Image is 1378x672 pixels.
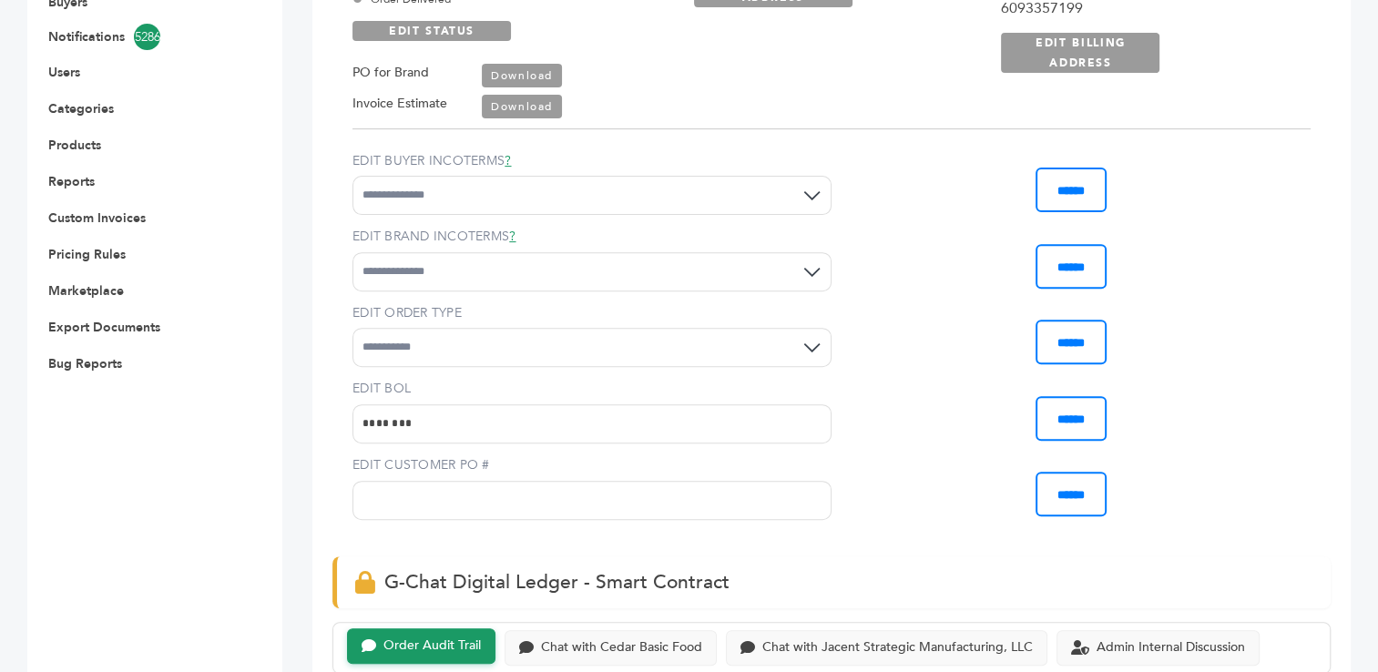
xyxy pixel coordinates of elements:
a: Custom Invoices [48,209,146,227]
a: Download [482,95,562,118]
div: Admin Internal Discussion [1097,640,1245,656]
a: Users [48,64,80,81]
span: 5286 [134,24,160,50]
a: Pricing Rules [48,246,126,263]
a: Marketplace [48,282,124,300]
a: Products [48,137,101,154]
a: ? [505,152,511,169]
div: Order Audit Trail [383,638,481,654]
label: EDIT ORDER TYPE [352,304,832,322]
a: Bug Reports [48,355,122,372]
span: G-Chat Digital Ledger - Smart Contract [384,569,730,596]
div: Chat with Jacent Strategic Manufacturing, LLC [762,640,1033,656]
label: EDIT BRAND INCOTERMS [352,228,832,246]
a: Download [482,64,562,87]
label: PO for Brand [352,62,429,84]
div: Chat with Cedar Basic Food [541,640,702,656]
a: Categories [48,100,114,117]
a: EDIT BILLING ADDRESS [1001,33,1159,73]
a: ? [509,228,515,245]
label: EDIT BUYER INCOTERMS [352,152,832,170]
a: Reports [48,173,95,190]
a: Export Documents [48,319,160,336]
label: EDIT CUSTOMER PO # [352,456,832,474]
a: Notifications5286 [48,24,234,50]
a: EDIT STATUS [352,21,511,41]
label: EDIT BOL [352,380,832,398]
label: Invoice Estimate [352,93,447,115]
